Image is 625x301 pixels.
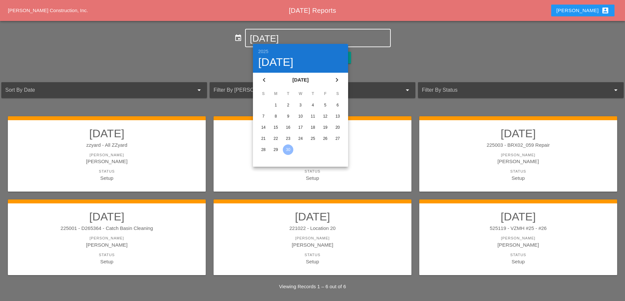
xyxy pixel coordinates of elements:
[332,111,343,122] button: 13
[426,127,611,140] h2: [DATE]
[220,235,405,241] div: [PERSON_NAME]
[14,141,199,149] div: zzyard - All ZZyard
[295,111,306,122] div: 10
[332,133,343,144] button: 27
[612,86,620,94] i: arrow_drop_down
[271,100,281,110] button: 1
[283,122,293,133] button: 16
[426,258,611,265] div: Setup
[320,122,330,133] div: 19
[14,241,199,249] div: [PERSON_NAME]
[14,127,199,140] h2: [DATE]
[426,158,611,165] div: [PERSON_NAME]
[220,127,405,140] h2: [DATE]
[320,133,330,144] button: 26
[258,144,269,155] button: 28
[220,252,405,258] div: Status
[556,7,609,14] div: [PERSON_NAME]
[295,122,306,133] button: 17
[271,133,281,144] button: 22
[195,86,203,94] i: arrow_drop_down
[14,252,199,258] div: Status
[426,235,611,241] div: [PERSON_NAME]
[14,152,199,158] div: [PERSON_NAME]
[426,141,611,149] div: 225003 - BRX02_059 Repair
[295,133,306,144] button: 24
[295,100,306,110] button: 3
[258,88,269,99] th: S
[426,127,611,182] a: [DATE]225003 - BRX02_059 Repair[PERSON_NAME][PERSON_NAME]StatusSetup
[220,127,405,182] a: [DATE]224044 - Structure 16[PERSON_NAME][PERSON_NAME]StatusSetup
[271,144,281,155] button: 29
[308,100,318,110] button: 4
[283,144,293,155] button: 30
[283,111,293,122] button: 9
[551,5,615,16] button: [PERSON_NAME]
[258,49,343,54] div: 2025
[14,169,199,174] div: Status
[234,34,242,42] i: event
[260,76,268,84] i: chevron_left
[308,122,318,133] button: 18
[283,133,293,144] button: 23
[258,133,269,144] button: 21
[14,210,199,223] h2: [DATE]
[426,152,611,158] div: [PERSON_NAME]
[270,88,282,99] th: M
[8,8,88,13] a: [PERSON_NAME] Construction, Inc.
[320,111,330,122] button: 12
[307,88,319,99] th: T
[290,74,311,86] button: [DATE]
[271,122,281,133] button: 15
[426,252,611,258] div: Status
[308,133,318,144] button: 25
[426,169,611,174] div: Status
[220,152,405,158] div: [PERSON_NAME]
[289,7,336,14] span: [DATE] Reports
[426,210,611,265] a: [DATE]525119 - VZMH #25 - #26[PERSON_NAME][PERSON_NAME]StatusSetup
[220,158,405,165] div: [PERSON_NAME]
[220,141,405,149] div: 224044 - Structure 16
[220,210,405,223] h2: [DATE]
[283,100,293,110] button: 2
[426,225,611,232] div: 525119 - VZMH #25 - #26
[282,88,294,99] th: T
[333,76,341,84] i: chevron_right
[308,111,318,122] button: 11
[14,210,199,265] a: [DATE]225001 - D265364 - Catch Basin Cleaning[PERSON_NAME][PERSON_NAME]StatusSetup
[601,7,609,14] i: account_box
[14,225,199,232] div: 225001 - D265364 - Catch Basin Cleaning
[404,86,411,94] i: arrow_drop_down
[320,100,330,110] button: 5
[220,169,405,174] div: Status
[258,111,269,122] button: 7
[426,210,611,223] h2: [DATE]
[250,33,386,44] input: Select Date
[220,241,405,249] div: [PERSON_NAME]
[220,210,405,265] a: [DATE]221022 - Location 20[PERSON_NAME][PERSON_NAME]StatusSetup
[14,174,199,182] div: Setup
[271,111,281,122] button: 8
[258,122,269,133] button: 14
[332,122,343,133] button: 20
